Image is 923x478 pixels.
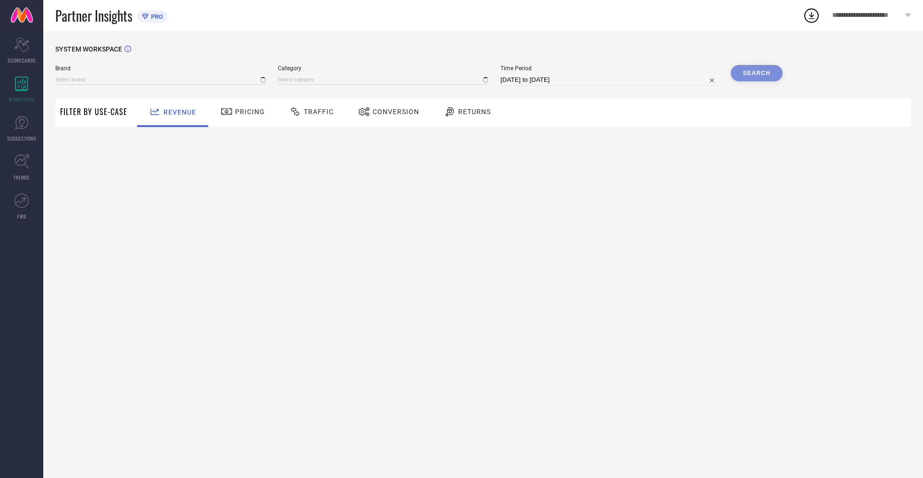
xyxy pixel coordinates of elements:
[17,213,26,220] span: FWD
[500,65,719,72] span: Time Period
[373,108,419,116] span: Conversion
[803,7,820,24] div: Open download list
[163,108,196,116] span: Revenue
[55,45,122,53] span: SYSTEM WORKSPACE
[149,13,163,20] span: PRO
[278,65,488,72] span: Category
[458,108,491,116] span: Returns
[304,108,334,116] span: Traffic
[235,108,265,116] span: Pricing
[13,174,30,181] span: TRENDS
[60,106,127,117] span: Filter By Use-Case
[55,6,132,26] span: Partner Insights
[55,65,266,72] span: Brand
[7,135,37,142] span: SUGGESTIONS
[500,74,719,86] input: Select time period
[9,96,35,103] span: WORKSPACE
[55,75,266,85] input: Select brand
[8,57,36,64] span: SCORECARDS
[278,75,488,85] input: Select category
